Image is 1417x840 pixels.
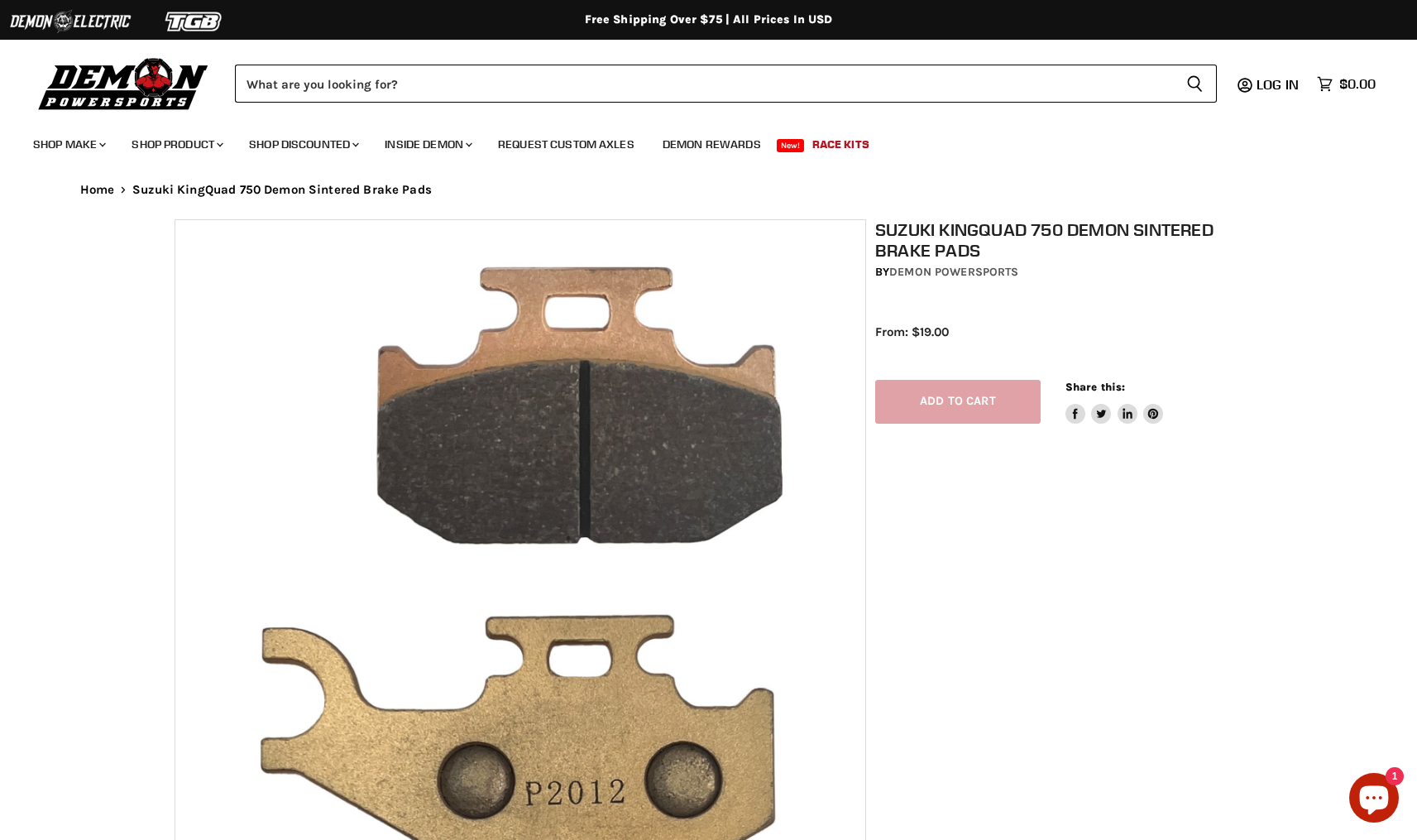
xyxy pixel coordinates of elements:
span: From: $19.00 [875,324,949,339]
a: Inside Demon [372,127,482,161]
a: Log in [1249,77,1309,92]
a: Race Kits [800,127,882,161]
a: Shop Product [119,127,233,161]
a: $0.00 [1309,72,1384,96]
a: Request Custom Axles [486,127,647,161]
span: Share this: [1065,381,1125,393]
aside: Share this: [1065,380,1164,424]
inbox-online-store-chat: Shopify online store chat [1344,773,1404,827]
span: Log in [1257,76,1299,93]
span: Suzuki KingQuad 750 Demon Sintered Brake Pads [132,183,432,197]
ul: Main menu [21,121,1372,161]
a: Shop Make [21,127,116,161]
button: Search [1173,65,1217,103]
a: Demon Powersports [889,265,1018,279]
a: Shop Discounted [237,127,369,161]
span: New! [777,139,805,152]
input: Search [235,65,1173,103]
span: $0.00 [1339,76,1376,92]
div: by [875,263,1252,281]
nav: Breadcrumbs [47,183,1371,197]
h1: Suzuki KingQuad 750 Demon Sintered Brake Pads [875,219,1252,261]
img: Demon Electric Logo 2 [8,6,132,37]
form: Product [235,65,1217,103]
a: Home [80,183,115,197]
a: Demon Rewards [650,127,773,161]
img: Demon Powersports [33,54,214,113]
img: TGB Logo 2 [132,6,256,37]
div: Free Shipping Over $75 | All Prices In USD [47,12,1371,27]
